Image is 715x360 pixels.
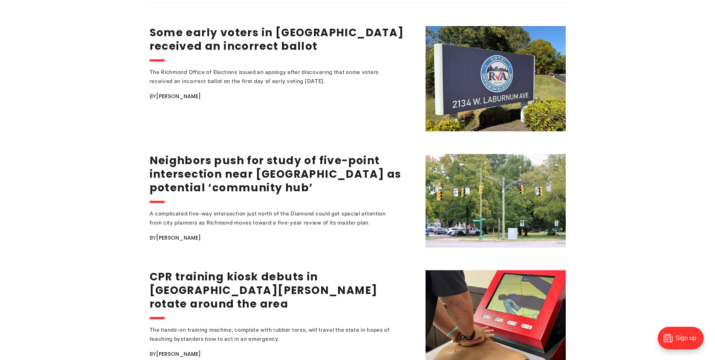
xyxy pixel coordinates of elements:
[156,92,201,100] a: [PERSON_NAME]
[150,153,401,195] a: Neighbors push for study of five-point intersection near [GEOGRAPHIC_DATA] as potential ‘communit...
[156,350,201,358] a: [PERSON_NAME]
[150,209,395,227] div: A complicated five-way intersection just north of the Diamond could get special attention from ci...
[426,154,566,248] img: Neighbors push for study of five-point intersection near Diamond as potential ‘community hub’
[150,233,416,242] div: By
[150,269,378,311] a: CPR training kiosk debuts in [GEOGRAPHIC_DATA][PERSON_NAME] rotate around the area
[651,323,715,360] iframe: portal-trigger
[150,25,404,54] a: Some early voters in [GEOGRAPHIC_DATA] received an incorrect ballot
[150,68,395,86] div: The Richmond Office of Elections issued an apology after discovering that some voters received an...
[150,325,395,343] div: The hands-on training machine, complete with rubber torso, will travel the state in hopes of teac...
[150,92,416,101] div: By
[156,234,201,242] a: [PERSON_NAME]
[426,26,566,131] img: Some early voters in Richmond received an incorrect ballot
[150,349,416,358] div: By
